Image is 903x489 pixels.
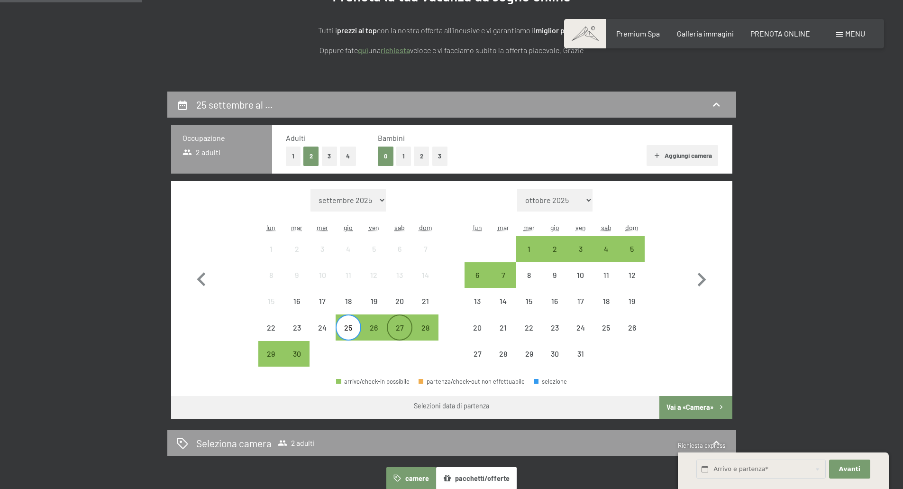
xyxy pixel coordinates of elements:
div: partenza/check-out non effettuabile [567,341,593,367]
span: Avanti [839,465,860,473]
div: partenza/check-out non effettuabile [284,262,310,288]
div: Tue Sep 16 2025 [284,288,310,314]
div: partenza/check-out non effettuabile [419,378,525,385]
a: PRENOTA ONLINE [750,29,810,38]
div: 10 [310,271,334,295]
div: partenza/check-out possibile [593,236,619,262]
div: partenza/check-out non effettuabile [593,288,619,314]
div: Mon Oct 06 2025 [465,262,490,288]
abbr: venerdì [369,223,379,231]
div: partenza/check-out non effettuabile [387,288,412,314]
div: partenza/check-out non effettuabile [361,236,387,262]
button: Mese successivo [688,189,715,367]
div: partenza/check-out non effettuabile [310,262,335,288]
div: partenza/check-out non effettuabile [491,314,516,340]
div: 21 [413,297,437,321]
div: Mon Sep 22 2025 [258,314,284,340]
abbr: giovedì [344,223,353,231]
div: Thu Sep 04 2025 [336,236,361,262]
div: 10 [568,271,592,295]
div: partenza/check-out possibile [258,341,284,367]
p: Tutti i con la nostra offerta all'incusive e vi garantiamo il ! [215,24,689,37]
div: 27 [465,350,489,374]
button: 2 [303,147,319,166]
div: 25 [594,324,618,348]
abbr: mercoledì [523,223,535,231]
div: partenza/check-out non effettuabile [567,288,593,314]
div: 6 [388,245,411,269]
div: Fri Sep 12 2025 [361,262,387,288]
div: 17 [310,297,334,321]
div: partenza/check-out non effettuabile [387,236,412,262]
div: Thu Oct 30 2025 [542,341,567,367]
div: partenza/check-out non effettuabile [567,262,593,288]
div: partenza/check-out non effettuabile [412,236,438,262]
div: 6 [465,271,489,295]
div: partenza/check-out possibile [336,314,361,340]
div: 28 [413,324,437,348]
div: 14 [492,297,515,321]
button: 4 [340,147,356,166]
div: Wed Oct 08 2025 [516,262,542,288]
div: Thu Sep 18 2025 [336,288,361,314]
div: partenza/check-out non effettuabile [310,314,335,340]
div: Sun Sep 07 2025 [412,236,438,262]
div: partenza/check-out non effettuabile [542,341,567,367]
div: 1 [517,245,541,269]
div: partenza/check-out possibile [387,314,412,340]
div: 14 [413,271,437,295]
div: Tue Sep 09 2025 [284,262,310,288]
div: 12 [620,271,644,295]
div: 2 [285,245,309,269]
button: pacchetti/offerte [436,467,517,489]
div: 18 [337,297,360,321]
div: Tue Oct 14 2025 [491,288,516,314]
div: Fri Sep 26 2025 [361,314,387,340]
div: 28 [492,350,515,374]
div: Tue Sep 02 2025 [284,236,310,262]
span: Adulti [286,133,306,142]
div: partenza/check-out non effettuabile [542,314,567,340]
div: Sun Oct 12 2025 [619,262,645,288]
div: 4 [594,245,618,269]
div: Sun Sep 21 2025 [412,288,438,314]
a: richiesta [381,46,410,55]
button: 2 [414,147,429,166]
abbr: lunedì [266,223,275,231]
div: partenza/check-out non effettuabile [258,288,284,314]
div: Sat Sep 27 2025 [387,314,412,340]
div: Mon Oct 27 2025 [465,341,490,367]
a: Premium Spa [616,29,660,38]
div: partenza/check-out non effettuabile [516,288,542,314]
div: partenza/check-out non effettuabile [412,262,438,288]
div: Sat Oct 11 2025 [593,262,619,288]
div: 19 [620,297,644,321]
div: 20 [388,297,411,321]
div: 29 [517,350,541,374]
div: 11 [594,271,618,295]
div: Wed Oct 01 2025 [516,236,542,262]
div: 11 [337,271,360,295]
div: partenza/check-out possibile [542,236,567,262]
div: partenza/check-out non effettuabile [593,314,619,340]
div: partenza/check-out non effettuabile [258,314,284,340]
div: Fri Sep 19 2025 [361,288,387,314]
div: 13 [465,297,489,321]
span: Richiesta express [678,442,725,449]
div: Sun Sep 14 2025 [412,262,438,288]
div: partenza/check-out non effettuabile [619,262,645,288]
div: partenza/check-out non effettuabile [542,262,567,288]
span: 2 adulti [278,438,315,448]
div: partenza/check-out non effettuabile [336,236,361,262]
div: Mon Sep 01 2025 [258,236,284,262]
div: Tue Oct 21 2025 [491,314,516,340]
div: 27 [388,324,411,348]
strong: prezzi al top [337,26,377,35]
div: Tue Oct 07 2025 [491,262,516,288]
span: Bambini [378,133,405,142]
div: Fri Oct 31 2025 [567,341,593,367]
div: 19 [362,297,386,321]
div: Sat Sep 06 2025 [387,236,412,262]
div: 5 [620,245,644,269]
div: partenza/check-out non effettuabile [412,288,438,314]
